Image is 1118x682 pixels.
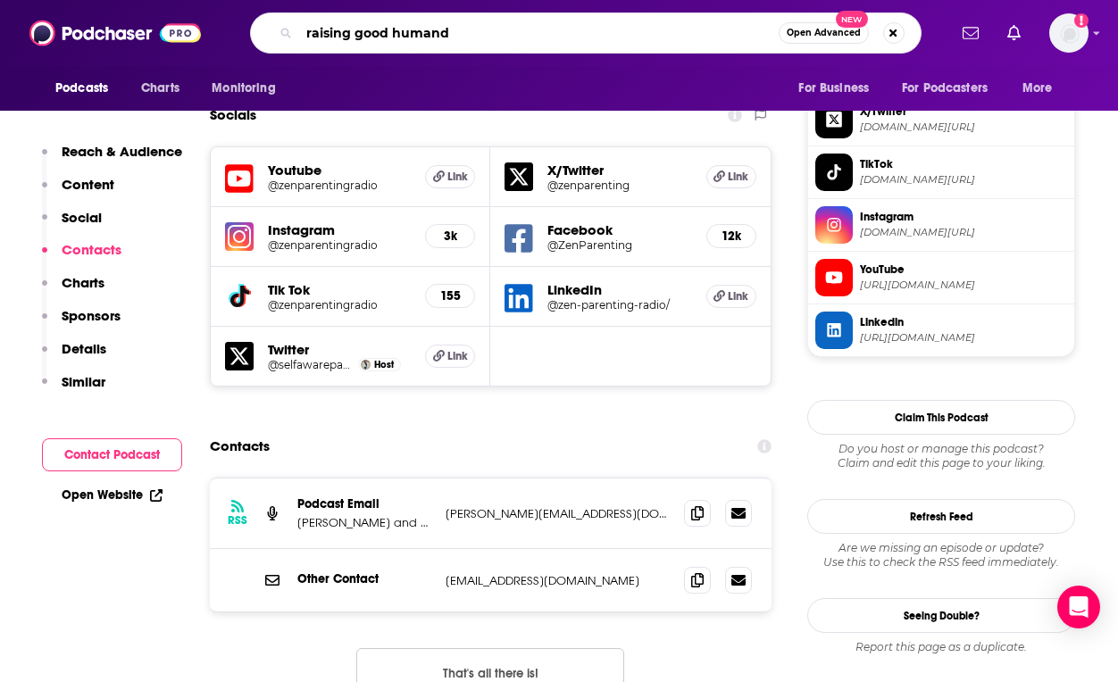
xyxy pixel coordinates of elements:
[1049,13,1089,53] span: Logged in as KTMSseat4
[268,179,411,192] a: @zenparentingradio
[722,229,741,244] h5: 12k
[62,307,121,324] p: Sponsors
[42,143,182,176] button: Reach & Audience
[807,400,1075,435] button: Claim This Podcast
[440,229,460,244] h5: 3k
[42,340,106,373] button: Details
[446,506,670,521] p: [PERSON_NAME][EMAIL_ADDRESS][DOMAIN_NAME]
[225,222,254,251] img: iconImage
[860,262,1067,278] span: YouTube
[268,341,411,358] h5: Twitter
[815,206,1067,244] a: Instagram[DOMAIN_NAME][URL]
[547,298,691,312] a: @zen-parenting-radio/
[807,598,1075,633] a: Seeing Double?
[890,71,1014,105] button: open menu
[786,71,891,105] button: open menu
[779,22,869,44] button: Open AdvancedNew
[62,241,121,258] p: Contacts
[268,281,411,298] h5: Tik Tok
[268,238,411,252] a: @zenparentingradio
[1049,13,1089,53] img: User Profile
[1022,76,1053,101] span: More
[425,345,475,368] a: Link
[62,176,114,193] p: Content
[299,19,779,47] input: Search podcasts, credits, & more...
[62,274,104,291] p: Charts
[297,515,431,530] p: [PERSON_NAME] and [PERSON_NAME]
[728,289,748,304] span: Link
[1057,586,1100,628] div: Open Intercom Messenger
[268,221,411,238] h5: Instagram
[1074,13,1089,28] svg: Add a profile image
[1049,13,1089,53] button: Show profile menu
[268,162,411,179] h5: Youtube
[446,573,670,588] p: [EMAIL_ADDRESS][DOMAIN_NAME]
[815,154,1067,191] a: TikTok[DOMAIN_NAME][URL]
[297,571,431,586] p: Other Contact
[815,312,1067,349] a: Linkedin[URL][DOMAIN_NAME]
[902,76,988,101] span: For Podcasters
[42,241,121,274] button: Contacts
[62,487,163,503] a: Open Website
[199,71,298,105] button: open menu
[29,16,201,50] img: Podchaser - Follow, Share and Rate Podcasts
[55,76,108,101] span: Podcasts
[706,165,756,188] a: Link
[212,76,275,101] span: Monitoring
[297,496,431,511] p: Podcast Email
[860,121,1067,134] span: twitter.com/zenparenting
[860,226,1067,239] span: instagram.com/zenparentingradio
[440,288,460,304] h5: 155
[268,298,411,312] a: @zenparentingradio
[547,179,691,192] h5: @zenparenting
[955,18,986,48] a: Show notifications dropdown
[374,359,394,370] span: Host
[706,285,756,308] a: Link
[62,209,102,226] p: Social
[547,238,691,252] a: @ZenParenting
[62,340,106,357] p: Details
[807,442,1075,470] div: Claim and edit this page to your liking.
[860,331,1067,345] span: https://www.linkedin.com/company/zen-parenting-radio/
[836,11,868,28] span: New
[860,104,1067,120] span: X/Twitter
[787,29,861,37] span: Open Advanced
[141,76,179,101] span: Charts
[268,358,354,371] a: @selfawareparent
[62,143,182,160] p: Reach & Audience
[62,373,105,390] p: Similar
[860,279,1067,292] span: https://www.youtube.com/@zenparentingradio
[210,98,256,132] h2: Socials
[547,162,691,179] h5: X/Twitter
[547,281,691,298] h5: LinkedIn
[807,640,1075,654] div: Report this page as a duplicate.
[860,209,1067,225] span: Instagram
[42,176,114,209] button: Content
[1010,71,1075,105] button: open menu
[42,438,182,471] button: Contact Podcast
[425,165,475,188] a: Link
[807,499,1075,534] button: Refresh Feed
[43,71,131,105] button: open menu
[250,12,922,54] div: Search podcasts, credits, & more...
[42,307,121,340] button: Sponsors
[228,513,247,528] h3: RSS
[798,76,869,101] span: For Business
[815,259,1067,296] a: YouTube[URL][DOMAIN_NAME]
[728,170,748,184] span: Link
[807,541,1075,570] div: Are we missing an episode or update? Use this to check the RSS feed immediately.
[1000,18,1028,48] a: Show notifications dropdown
[860,173,1067,187] span: tiktok.com/@zenparentingradio
[210,429,270,463] h2: Contacts
[815,101,1067,138] a: X/Twitter[DOMAIN_NAME][URL]
[807,442,1075,456] span: Do you host or manage this podcast?
[860,314,1067,330] span: Linkedin
[42,373,105,406] button: Similar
